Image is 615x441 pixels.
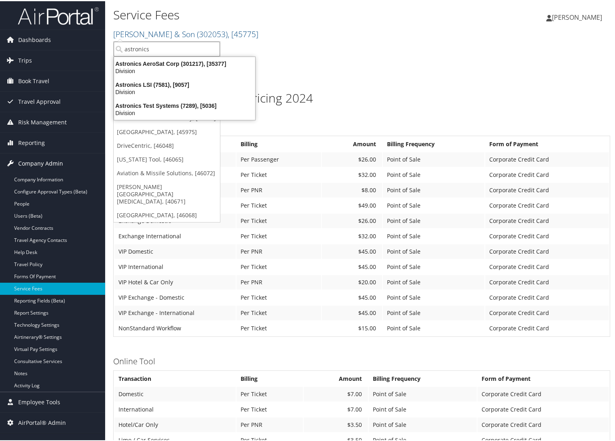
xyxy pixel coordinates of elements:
[478,386,609,400] td: Corporate Credit Card
[304,370,368,385] th: Amount
[114,304,236,319] td: VIP Exchange - International
[18,90,61,111] span: Travel Approval
[237,182,321,196] td: Per PNR
[485,289,609,304] td: Corporate Credit Card
[383,228,484,242] td: Point of Sale
[18,152,63,172] span: Company Admin
[322,166,382,181] td: $32.00
[383,243,484,258] td: Point of Sale
[114,401,236,416] td: International
[552,12,602,21] span: [PERSON_NAME]
[109,108,260,115] div: Division
[237,166,321,181] td: Per Ticket
[369,386,477,400] td: Point of Sale
[237,212,321,227] td: Per Ticket
[322,274,382,288] td: $20.00
[18,5,99,24] img: airportal-logo.png
[237,320,321,334] td: Per Ticket
[114,320,236,334] td: NonStandard Workflow
[109,66,260,73] div: Division
[304,401,368,416] td: $7.00
[485,243,609,258] td: Corporate Credit Card
[18,49,32,69] span: Trips
[237,401,303,416] td: Per Ticket
[114,416,236,431] td: Hotel/Car Only
[237,289,321,304] td: Per Ticket
[383,136,484,150] th: Billing Frequency
[322,258,382,273] td: $45.00
[485,166,609,181] td: Corporate Credit Card
[114,138,220,151] a: DriveCentric, [46048]
[369,416,477,431] td: Point of Sale
[304,416,368,431] td: $3.50
[383,182,484,196] td: Point of Sale
[113,27,258,38] a: [PERSON_NAME] & Son
[322,182,382,196] td: $8.00
[478,416,609,431] td: Corporate Credit Card
[113,355,610,366] h3: Online Tool
[114,370,236,385] th: Transaction
[113,120,610,131] h3: Full Service Agent
[485,258,609,273] td: Corporate Credit Card
[546,4,610,28] a: [PERSON_NAME]
[485,304,609,319] td: Corporate Credit Card
[485,197,609,212] td: Corporate Credit Card
[18,70,49,90] span: Book Travel
[322,243,382,258] td: $45.00
[369,370,477,385] th: Billing Frequency
[237,258,321,273] td: Per Ticket
[237,136,321,150] th: Billing
[237,386,303,400] td: Per Ticket
[322,136,382,150] th: Amount
[322,151,382,166] td: $26.00
[237,370,303,385] th: Billing
[109,101,260,108] div: Astronics Test Systems (7289), [5036]
[18,412,66,432] span: AirPortal® Admin
[114,386,236,400] td: Domestic
[485,182,609,196] td: Corporate Credit Card
[304,386,368,400] td: $7.00
[228,27,258,38] span: , [ 45775 ]
[383,212,484,227] td: Point of Sale
[114,274,236,288] td: VIP Hotel & Car Only
[383,289,484,304] td: Point of Sale
[322,197,382,212] td: $49.00
[237,197,321,212] td: Per Ticket
[18,132,45,152] span: Reporting
[237,274,321,288] td: Per PNR
[383,320,484,334] td: Point of Sale
[383,274,484,288] td: Point of Sale
[197,27,228,38] span: ( 302053 )
[478,401,609,416] td: Corporate Credit Card
[383,258,484,273] td: Point of Sale
[114,228,236,242] td: Exchange International
[383,304,484,319] td: Point of Sale
[237,304,321,319] td: Per Ticket
[114,40,220,55] input: Search Accounts
[114,207,220,221] a: [GEOGRAPHIC_DATA], [46068]
[322,320,382,334] td: $15.00
[114,289,236,304] td: VIP Exchange - Domestic
[237,151,321,166] td: Per Passenger
[485,151,609,166] td: Corporate Credit Card
[322,228,382,242] td: $32.00
[369,401,477,416] td: Point of Sale
[114,124,220,138] a: [GEOGRAPHIC_DATA], [45975]
[383,151,484,166] td: Point of Sale
[383,166,484,181] td: Point of Sale
[237,416,303,431] td: Per PNR
[322,289,382,304] td: $45.00
[109,80,260,87] div: Astronics LSI (7581), [9057]
[114,151,220,165] a: [US_STATE] Tool, [46065]
[485,320,609,334] td: Corporate Credit Card
[109,87,260,94] div: Division
[322,212,382,227] td: $26.00
[114,165,220,179] a: Aviation & Missile Solutions, [46072]
[322,304,382,319] td: $45.00
[485,136,609,150] th: Form of Payment
[114,243,236,258] td: VIP Domestic
[18,391,60,411] span: Employee Tools
[485,228,609,242] td: Corporate Credit Card
[109,59,260,66] div: Astronics AeroSat Corp (301217), [35377]
[18,29,51,49] span: Dashboards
